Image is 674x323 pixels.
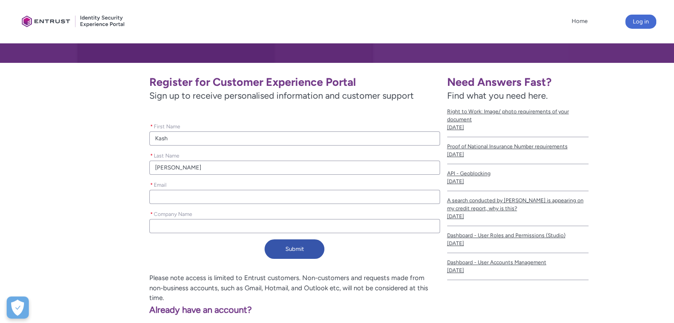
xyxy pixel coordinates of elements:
[516,119,674,323] iframe: Qualified Messenger
[149,208,196,218] label: Company Name
[149,150,183,160] label: Last Name
[25,304,252,315] a: Already have an account?
[447,164,588,191] a: API - Geoblocking[DATE]
[569,15,590,28] a: Home
[7,296,29,319] button: Open Preferences
[149,179,170,189] label: Email
[447,253,588,280] a: Dashboard - User Accounts Management[DATE]
[149,75,440,89] h1: Register for Customer Experience Portal
[447,226,588,253] a: Dashboard - User Roles and Permissions (Studio)[DATE]
[447,90,548,101] span: Find what you need here.
[7,296,29,319] div: Cookie Preferences
[447,196,588,212] span: A search conducted by [PERSON_NAME] is appearing on my credit report, why is this?
[150,211,153,217] abbr: required
[447,151,464,158] lightning-formatted-date-time: [DATE]
[447,258,588,266] span: Dashboard - User Accounts Management
[447,137,588,164] a: Proof of National Insurance Number requirements[DATE]
[150,182,153,188] abbr: required
[447,240,464,246] lightning-formatted-date-time: [DATE]
[447,124,464,131] lightning-formatted-date-time: [DATE]
[149,89,440,102] span: Sign up to receive personalised information and customer support
[150,153,153,159] abbr: required
[150,123,153,130] abbr: required
[447,191,588,226] a: A search conducted by [PERSON_NAME] is appearing on my credit report, why is this?[DATE]
[265,239,324,259] button: Submit
[447,178,464,185] lightning-formatted-date-time: [DATE]
[447,169,588,177] span: API - Geoblocking
[625,15,656,29] button: Log in
[447,75,588,89] h1: Need Answers Fast?
[447,213,464,219] lightning-formatted-date-time: [DATE]
[447,102,588,137] a: Right to Work: Image/ photo requirements of your document[DATE]
[447,231,588,239] span: Dashboard - User Roles and Permissions (Studio)
[447,142,588,150] span: Proof of National Insurance Number requirements
[25,273,440,303] p: Please note access is limited to Entrust customers. Non-customers and requests made from non-busi...
[149,121,184,131] label: First Name
[447,108,588,123] span: Right to Work: Image/ photo requirements of your document
[447,267,464,273] lightning-formatted-date-time: [DATE]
